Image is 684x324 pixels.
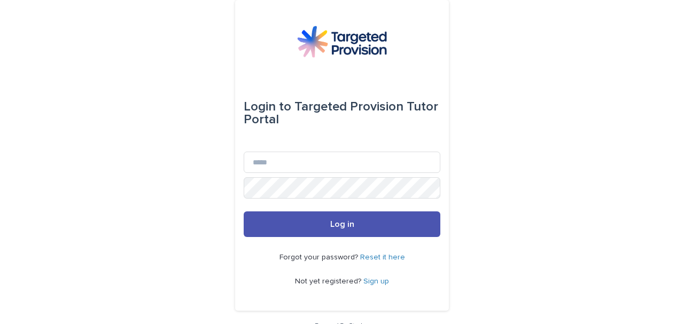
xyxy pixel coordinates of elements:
div: Targeted Provision Tutor Portal [244,92,440,135]
span: Login to [244,100,291,113]
span: Not yet registered? [295,278,363,285]
a: Reset it here [360,254,405,261]
span: Forgot your password? [279,254,360,261]
a: Sign up [363,278,389,285]
span: Log in [330,220,354,228]
button: Log in [244,211,440,237]
img: M5nRWzHhSzIhMunXDL62 [297,26,387,58]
